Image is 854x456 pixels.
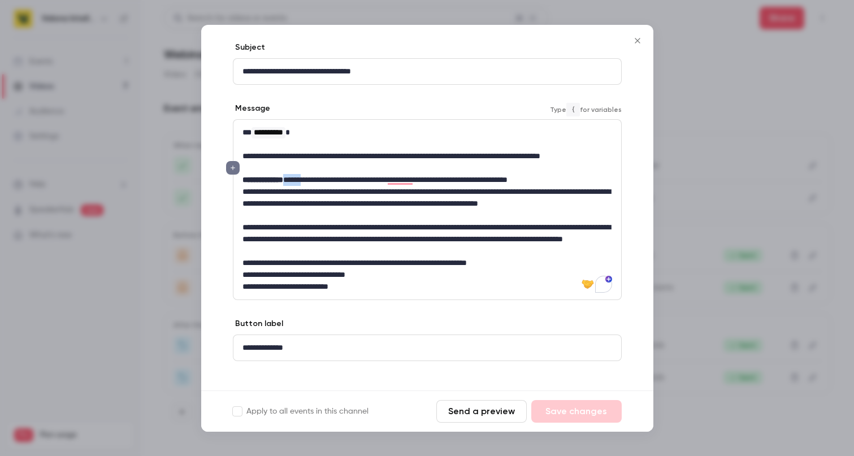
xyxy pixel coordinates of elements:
div: editor [233,120,621,299]
label: Message [233,103,270,114]
code: { [566,103,580,116]
label: Apply to all events in this channel [233,406,369,417]
button: Close [626,29,649,52]
label: Subject [233,42,265,53]
label: Button label [233,318,283,329]
div: To enrich screen reader interactions, please activate Accessibility in Grammarly extension settings [233,120,621,299]
div: editor [233,59,621,84]
div: editor [233,335,621,361]
button: Send a preview [436,400,527,423]
span: Type for variables [550,103,622,116]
